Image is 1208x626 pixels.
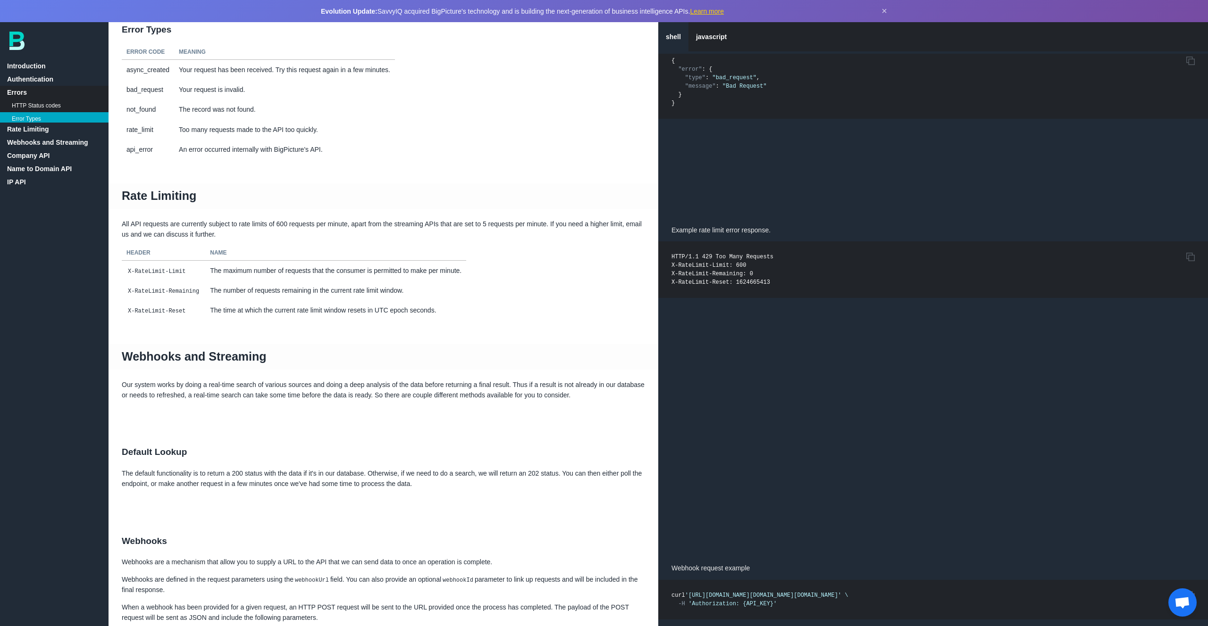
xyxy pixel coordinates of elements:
span: : [716,83,719,90]
span: , [756,74,760,81]
p: Webhook request example [658,557,1208,579]
p: Example rate limit error response. [658,219,1208,241]
button: Dismiss announcement [881,6,887,16]
code: webhookUrl [294,576,330,585]
p: When a webhook has been provided for a given request, an HTTP POST request will be sent to the UR... [109,602,658,623]
span: SavvyIQ acquired BigPicture's technology and is building the next-generation of business intellig... [321,8,724,15]
p: The default functionality is to return a 200 status with the data if it's in our database. Otherw... [109,468,658,489]
span: "bad_request" [712,74,756,81]
td: The record was not found. [174,99,395,119]
h2: Default Lookup [109,436,658,468]
td: async_created [122,59,174,80]
a: shell [658,22,688,51]
th: Name [205,246,466,260]
h2: Error Types [109,14,658,46]
td: api_error [122,140,174,159]
span: \ [845,592,848,599]
code: X-RateLimit-Remaining [126,287,201,296]
td: not_found [122,99,174,119]
th: Error Code [122,45,174,59]
h2: Webhooks [109,525,658,557]
td: Your request has been received. Try this request again in a few minutes. [174,59,395,80]
div: Open chat [1168,588,1197,617]
code: X-RateLimit-Reset [126,306,187,316]
p: Webhooks are defined in the request parameters using the field. You can also provide an optional ... [109,574,658,595]
td: rate_limit [122,120,174,140]
td: Your request is invalid. [174,80,395,99]
span: "message" [685,83,716,90]
th: Meaning [174,45,395,59]
span: -H [678,601,685,607]
strong: Evolution Update: [321,8,377,15]
span: '[URL][DOMAIN_NAME][DOMAIN_NAME][DOMAIN_NAME]' [685,592,841,599]
p: Our system works by doing a real-time search of various sources and doing a deep analysis of the ... [109,379,658,401]
td: The time at which the current rate limit window resets in UTC epoch seconds. [205,300,466,320]
span: 'Authorization: {API_KEY}' [688,601,777,607]
h1: Webhooks and Streaming [109,344,658,370]
h1: Rate Limiting [109,183,658,209]
a: javascript [688,22,734,51]
span: { [709,66,712,73]
code: curl [671,592,848,607]
code: X-RateLimit-Limit [126,267,187,276]
span: { [671,58,675,64]
td: The maximum number of requests that the consumer is permitted to make per minute. [205,260,466,280]
span: "error" [678,66,702,73]
code: webhookId [441,576,475,585]
span: "Bad Request" [722,83,767,90]
td: An error occurred internally with BigPicture's API. [174,140,395,159]
span: : [705,74,709,81]
img: bp-logo-B-teal.svg [9,32,25,50]
span: } [671,100,675,107]
td: The number of requests remaining in the current rate limit window. [205,280,466,300]
span: "type" [685,74,705,81]
span: } [678,91,681,98]
th: Header [122,246,205,260]
td: Too many requests made to the API too quickly. [174,120,395,140]
td: bad_request [122,80,174,99]
p: Webhooks are a mechanism that allow you to supply a URL to the API that we can send data to once ... [109,557,658,567]
code: HTTP/1.1 429 Too Many Requests X-RateLimit-Limit: 600 X-RateLimit-Remaining: 0 X-RateLimit-Reset:... [671,254,773,286]
span: : [702,66,705,73]
p: All API requests are currently subject to rate limits of 600 requests per minute, apart from the ... [109,219,658,240]
a: Learn more [690,8,724,15]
